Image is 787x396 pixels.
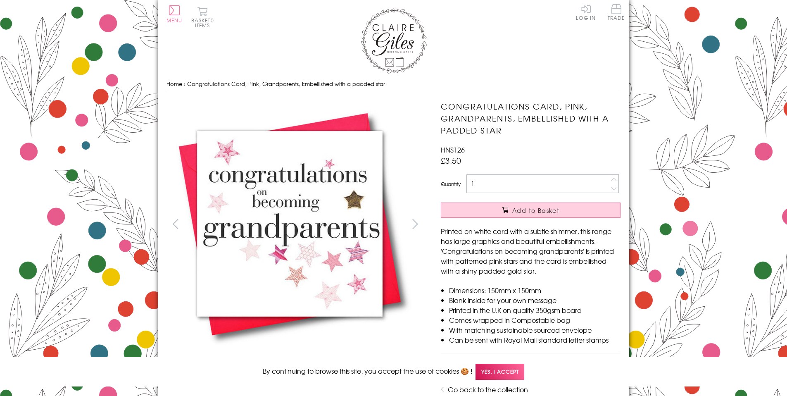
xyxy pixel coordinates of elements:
[441,180,461,188] label: Quantity
[187,80,385,88] span: Congratulations Card, Pink, Grandparents, Embellished with a padded star
[424,100,672,348] img: Congratulations Card, Pink, Grandparents, Embellished with a padded star
[576,4,596,20] a: Log In
[166,100,414,348] img: Congratulations Card, Pink, Grandparents, Embellished with a padded star
[449,295,621,305] li: Blank inside for your own message
[449,325,621,335] li: With matching sustainable sourced envelope
[608,4,625,20] span: Trade
[195,17,214,29] span: 0 items
[449,335,621,345] li: Can be sent with Royal Mail standard letter stamps
[441,203,621,218] button: Add to Basket
[166,76,621,93] nav: breadcrumbs
[476,364,524,380] span: Yes, I accept
[191,7,214,28] button: Basket0 items
[441,155,461,166] span: £3.50
[166,80,182,88] a: Home
[449,285,621,295] li: Dimensions: 150mm x 150mm
[406,215,424,233] button: next
[608,4,625,22] a: Trade
[441,226,621,276] p: Printed on white card with a subtle shimmer, this range has large graphics and beautiful embellis...
[449,315,621,325] li: Comes wrapped in Compostable bag
[184,80,185,88] span: ›
[441,100,621,136] h1: Congratulations Card, Pink, Grandparents, Embellished with a padded star
[166,215,185,233] button: prev
[166,17,183,24] span: Menu
[449,305,621,315] li: Printed in the U.K on quality 350gsm board
[361,8,427,74] img: Claire Giles Greetings Cards
[166,5,183,23] button: Menu
[441,145,465,155] span: HNS126
[448,384,528,394] a: Go back to the collection
[512,206,559,215] span: Add to Basket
